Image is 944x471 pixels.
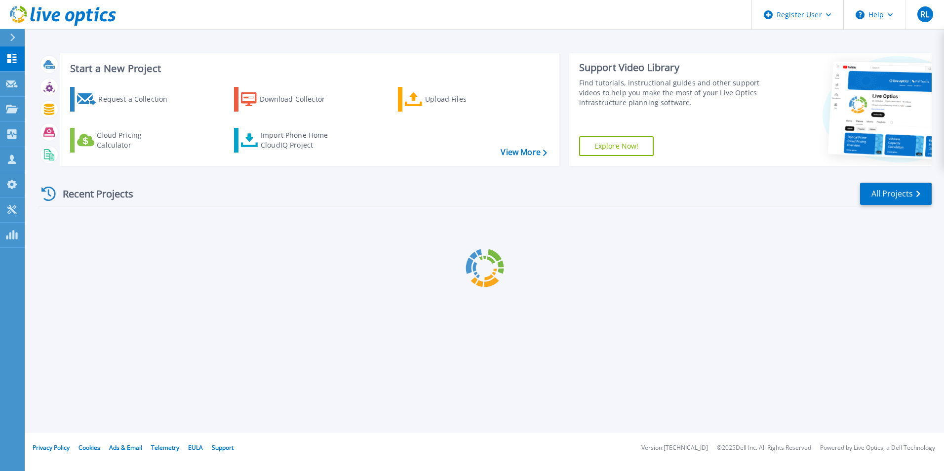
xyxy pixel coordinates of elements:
div: Cloud Pricing Calculator [97,130,176,150]
a: Download Collector [234,87,344,112]
a: View More [501,148,547,157]
a: Ads & Email [109,443,142,452]
a: Request a Collection [70,87,180,112]
a: Privacy Policy [33,443,70,452]
a: Cookies [79,443,100,452]
li: © 2025 Dell Inc. All Rights Reserved [717,445,811,451]
a: Upload Files [398,87,508,112]
a: All Projects [860,183,932,205]
div: Import Phone Home CloudIQ Project [261,130,338,150]
a: Telemetry [151,443,179,452]
a: EULA [188,443,203,452]
div: Download Collector [260,89,339,109]
div: Recent Projects [38,182,147,206]
a: Explore Now! [579,136,654,156]
div: Request a Collection [98,89,177,109]
span: RL [920,10,929,18]
a: Support [212,443,234,452]
div: Find tutorials, instructional guides and other support videos to help you make the most of your L... [579,78,764,108]
li: Powered by Live Optics, a Dell Technology [820,445,935,451]
div: Support Video Library [579,61,764,74]
a: Cloud Pricing Calculator [70,128,180,153]
h3: Start a New Project [70,63,547,74]
div: Upload Files [425,89,504,109]
li: Version: [TECHNICAL_ID] [641,445,708,451]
